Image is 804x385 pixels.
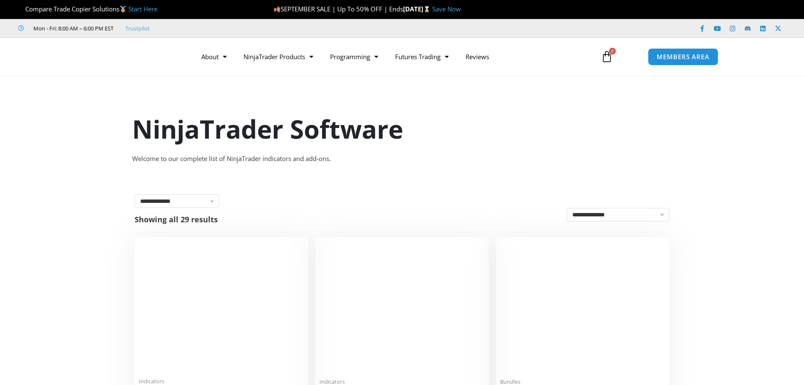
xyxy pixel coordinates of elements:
[31,23,114,33] span: Mon - Fri: 8:00 AM – 6:00 PM EST
[132,111,672,147] h1: NinjaTrader Software
[424,6,430,12] img: ⌛
[132,153,672,165] div: Welcome to our complete list of NinjaTrader indicators and add-ons.
[648,48,718,66] a: MEMBERS AREA
[193,47,591,66] nav: Menu
[139,241,304,373] img: Duplicate Account Actions
[18,5,157,13] span: Compare Trade Copier Solutions
[135,216,218,223] p: Showing all 29 results
[273,5,403,13] span: SEPTEMBER SALE | Up To 50% OFF | Ends
[567,208,669,221] select: Shop order
[319,241,485,373] img: Account Risk Manager
[387,47,457,66] a: Futures Trading
[588,44,625,69] a: 0
[120,6,126,12] img: 🥇
[609,48,616,55] span: 0
[322,47,387,66] a: Programming
[403,5,432,13] strong: [DATE]
[657,54,709,60] span: MEMBERS AREA
[19,6,25,12] img: 🏆
[128,5,157,13] a: Start Here
[139,378,304,385] span: Indicators
[235,47,322,66] a: NinjaTrader Products
[432,5,461,13] a: Save Now
[457,47,498,66] a: Reviews
[193,47,235,66] a: About
[274,6,280,12] img: 🍂
[125,23,150,33] a: Trustpilot
[500,241,665,373] img: Accounts Dashboard Suite
[86,41,176,72] img: LogoAI | Affordable Indicators – NinjaTrader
